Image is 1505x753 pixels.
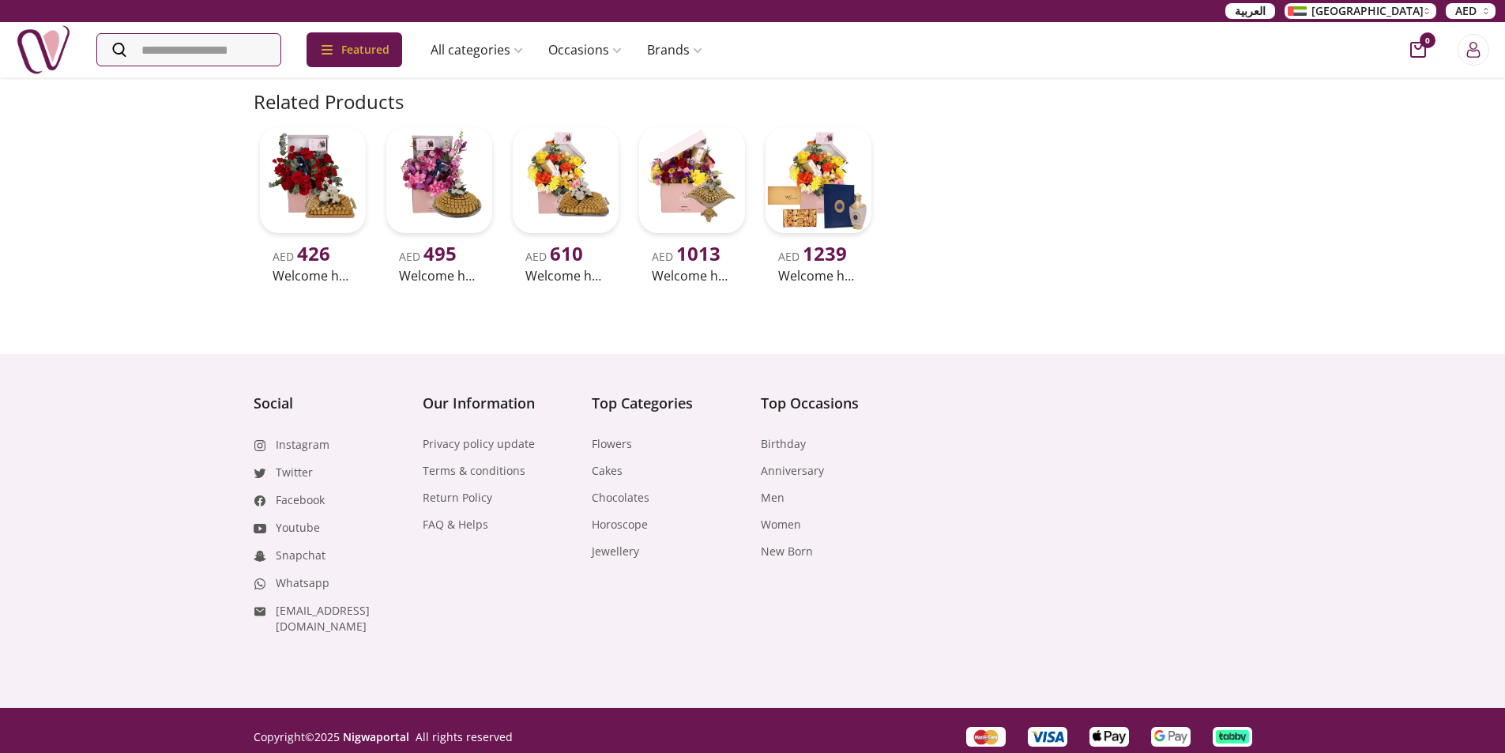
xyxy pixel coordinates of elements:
[276,603,407,634] a: [EMAIL_ADDRESS][DOMAIN_NAME]
[1235,3,1266,19] span: العربية
[276,520,320,536] a: Youtube
[778,266,859,285] h2: Welcome home chocolate 11
[276,465,313,480] a: Twitter
[418,34,536,66] a: All categories
[1410,42,1426,58] button: cart-button
[1288,6,1307,16] img: Arabic_dztd3n.png
[803,240,847,266] span: 1239
[761,463,824,479] a: Anniversary
[254,89,404,115] h2: Related Products
[1420,32,1435,48] span: 0
[676,240,721,266] span: 1013
[1213,727,1252,747] div: payment-tabby
[592,544,639,559] a: Jewellery
[423,436,535,452] a: Privacy policy update
[423,392,576,414] h4: Our Information
[761,392,914,414] h4: Top Occasions
[513,127,619,233] img: uae-gifts-Welcome Home Chocolate 8
[1031,730,1064,744] img: Visa
[1311,3,1424,19] span: [GEOGRAPHIC_DATA]
[276,492,325,508] a: Facebook
[525,249,583,264] span: AED
[1093,730,1126,744] img: payment-apple-pay
[766,127,871,233] img: uae-gifts-Welcome Home Chocolate 11
[423,517,488,533] a: FAQ & Helps
[16,22,71,77] img: Nigwa-uae-gifts
[592,517,648,533] a: Horoscope
[399,266,480,285] h2: Welcome home chocolate 7
[423,240,457,266] span: 495
[525,266,606,285] h2: Welcome home chocolate 8
[761,544,813,559] a: New Born
[759,121,878,288] a: uae-gifts-Welcome Home Chocolate 11AED 1239Welcome home chocolate 11
[423,463,525,479] a: Terms & conditions
[592,490,649,506] a: Chocolates
[761,436,806,452] a: Birthday
[1446,3,1496,19] button: AED
[1028,727,1067,747] div: Visa
[276,575,329,591] a: Whatsapp
[254,729,513,745] p: Copyright © 2025 All rights reserved
[423,490,492,506] a: Return Policy
[761,490,784,506] a: Men
[592,436,632,452] a: Flowers
[550,240,583,266] span: 610
[399,249,457,264] span: AED
[386,127,492,233] img: uae-gifts-Welcome Home Chocolate 7
[652,266,732,285] h2: Welcome home chocolate 9
[592,463,623,479] a: Cakes
[260,127,366,233] img: uae-gifts-Welcome home amazing gift 33
[639,127,745,233] img: uae-gifts-Welcome Home Chocolate 9
[1216,730,1249,744] img: payment-tabby
[634,34,715,66] a: Brands
[1455,3,1477,19] span: AED
[592,392,745,414] h4: Top Categories
[761,517,801,533] a: Women
[276,437,329,453] a: Instagram
[273,249,330,264] span: AED
[633,121,751,288] a: uae-gifts-Welcome Home Chocolate 9AED 1013Welcome home chocolate 9
[1154,730,1187,744] img: payment-google-pay
[254,121,372,288] a: uae-gifts-Welcome home amazing gift 33AED 426Welcome home amazing gift 33
[297,240,330,266] span: 426
[1458,34,1489,66] button: Login
[273,266,353,285] h2: Welcome home amazing gift 33
[276,548,325,563] a: Snapchat
[506,121,625,288] a: uae-gifts-Welcome Home Chocolate 8AED 610Welcome home chocolate 8
[966,727,1006,747] div: Master Card
[307,32,402,67] div: Featured
[652,249,721,264] span: AED
[380,121,499,288] a: uae-gifts-Welcome Home Chocolate 7AED 495Welcome home chocolate 7
[536,34,634,66] a: Occasions
[778,249,847,264] span: AED
[1285,3,1436,19] button: [GEOGRAPHIC_DATA]
[97,34,280,66] input: Search
[254,392,407,414] h4: Social
[343,729,409,744] a: Nigwaportal
[973,729,999,745] img: Master Card
[1089,727,1129,747] div: payment-apple-pay
[1151,727,1191,747] div: payment-google-pay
